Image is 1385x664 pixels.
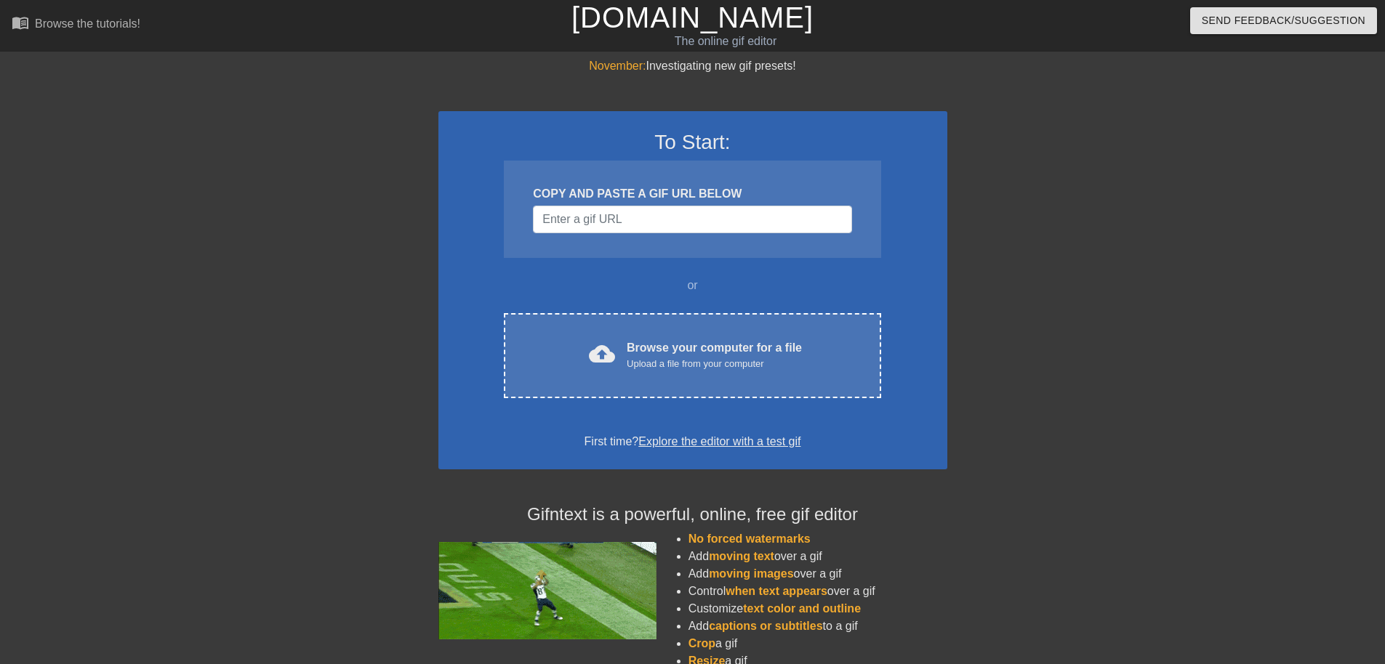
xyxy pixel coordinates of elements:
a: Browse the tutorials! [12,14,140,36]
div: Browse your computer for a file [627,339,802,371]
span: when text appears [726,585,827,597]
div: First time? [457,433,928,450]
div: The online gif editor [469,33,982,50]
span: moving text [709,550,774,562]
a: [DOMAIN_NAME] [571,1,814,33]
button: Send Feedback/Suggestion [1190,7,1377,34]
span: menu_book [12,14,29,31]
div: Upload a file from your computer [627,357,802,371]
input: Username [533,206,851,233]
li: a gif [689,635,947,652]
li: Customize [689,600,947,618]
a: Explore the editor with a test gif [638,435,800,448]
span: cloud_upload [589,341,615,367]
div: Investigating new gif presets! [438,57,947,75]
li: Add to a gif [689,618,947,635]
div: or [476,277,910,294]
img: football_small.gif [438,542,657,639]
div: Browse the tutorials! [35,17,140,30]
li: Add over a gif [689,565,947,583]
div: COPY AND PASTE A GIF URL BELOW [533,185,851,203]
span: moving images [709,567,793,580]
li: Control over a gif [689,583,947,600]
span: text color and outline [743,602,861,615]
span: No forced watermarks [689,533,811,545]
span: November: [589,60,646,72]
span: captions or subtitles [709,620,822,632]
h4: Gifntext is a powerful, online, free gif editor [438,504,947,525]
h3: To Start: [457,130,928,155]
span: Send Feedback/Suggestion [1202,12,1365,30]
li: Add over a gif [689,548,947,565]
span: Crop [689,637,715,649]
